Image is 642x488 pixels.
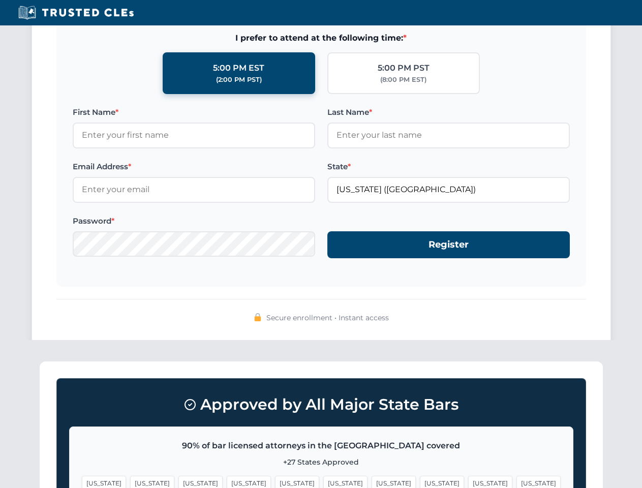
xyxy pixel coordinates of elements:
[254,313,262,321] img: 🔒
[73,123,315,148] input: Enter your first name
[216,75,262,85] div: (2:00 PM PST)
[15,5,137,20] img: Trusted CLEs
[73,177,315,202] input: Enter your email
[378,62,430,75] div: 5:00 PM PST
[69,391,573,418] h3: Approved by All Major State Bars
[82,439,561,452] p: 90% of bar licensed attorneys in the [GEOGRAPHIC_DATA] covered
[213,62,264,75] div: 5:00 PM EST
[73,32,570,45] span: I prefer to attend at the following time:
[82,456,561,468] p: +27 States Approved
[327,161,570,173] label: State
[327,123,570,148] input: Enter your last name
[380,75,426,85] div: (8:00 PM EST)
[73,215,315,227] label: Password
[73,161,315,173] label: Email Address
[266,312,389,323] span: Secure enrollment • Instant access
[327,177,570,202] input: Florida (FL)
[327,106,570,118] label: Last Name
[327,231,570,258] button: Register
[73,106,315,118] label: First Name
